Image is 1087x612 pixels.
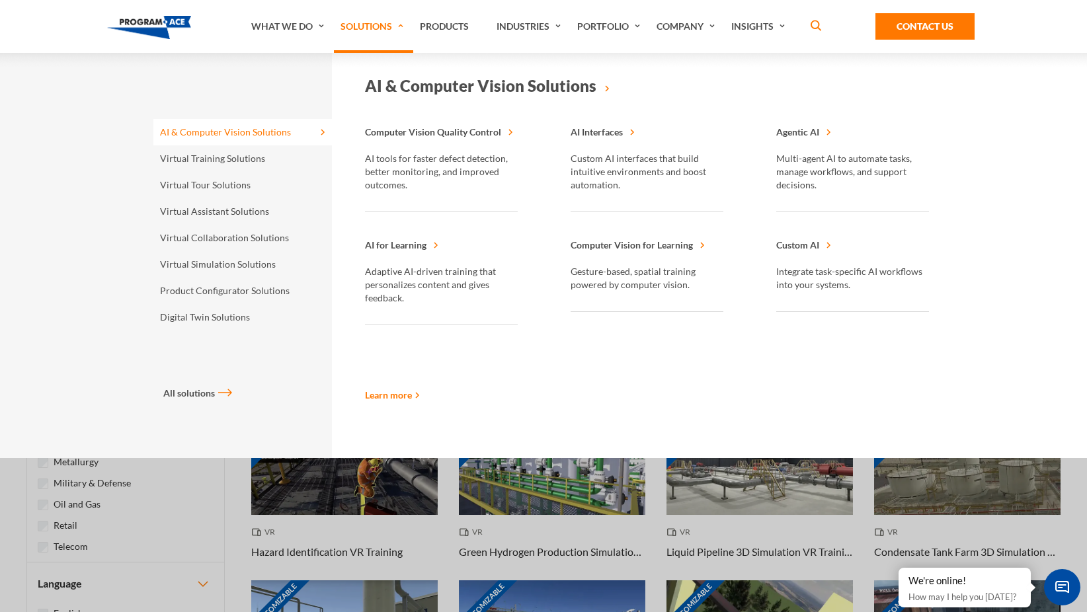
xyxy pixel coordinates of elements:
a: Virtual Collaboration Solutions [153,225,332,251]
div: We're online! [908,574,1021,588]
a: Virtual Training Solutions [153,145,332,172]
a: Learn more [365,388,420,402]
a: AI & Computer Vision Solutions [153,119,332,145]
a: Computer Vision for Learning Gesture-based, spatial training powered by computer vision. [571,232,723,312]
span: Agentic AI [776,126,819,137]
a: Virtual Simulation Solutions [153,251,332,278]
p: Integrate task-specific AI workflows into your systems. [776,265,929,291]
a: AI for Learning Adaptive AI-driven training that personalizes content and gives feedback. [365,232,518,325]
p: AI tools for faster defect detection, better monitoring, and improved outcomes. [365,152,518,192]
a: Product Configurator Solutions [153,278,332,304]
a: Virtual Tour Solutions [153,172,332,198]
span: Custom AI [776,239,819,250]
a: Computer Vision Quality Control AI tools for faster defect detection, better monitoring, and impr... [365,119,518,212]
p: Multi-agent AI to automate tasks, manage workflows, and support decisions. [776,152,929,192]
span: AI Interfaces [571,126,623,137]
span: Computer Vision for Learning [571,239,693,250]
a: Virtual Assistant Solutions [153,198,332,225]
a: AI & Computer Vision Solutions [365,53,929,119]
span: AI & Computer Vision Solutions [365,76,596,95]
span: Computer Vision Quality Control [365,126,501,137]
a: Agentic AI Multi-agent AI to automate tasks, manage workflows, and support decisions. [776,119,929,212]
a: All solutions [163,386,342,400]
a: Digital Twin Solutions [153,304,332,330]
a: Custom AI Integrate task-specific AI workflows into your systems. [776,232,929,312]
p: Adaptive AI-driven training that personalizes content and gives feedback. [365,265,518,305]
a: Contact Us [875,13,975,40]
img: Program-Ace [107,16,191,39]
span: AI for Learning [365,239,426,250]
p: How may I help you [DATE]? [908,589,1021,605]
p: Gesture-based, spatial training powered by computer vision. [571,265,723,291]
span: Chat Widget [1044,569,1080,605]
a: AI Interfaces Custom AI interfaces that build intuitive environments and boost automation. [571,119,723,212]
p: Custom AI interfaces that build intuitive environments and boost automation. [571,152,723,192]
